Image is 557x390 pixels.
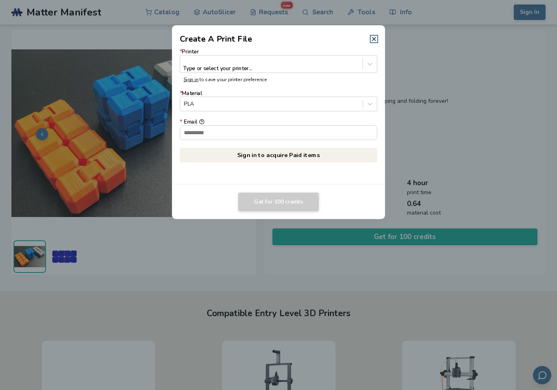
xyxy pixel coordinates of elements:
[238,193,319,211] button: Get for 100 credits
[183,66,306,72] div: Type or select your printer...
[183,76,198,82] a: Sign in
[183,77,373,82] p: to save your printer preference
[180,90,377,111] label: Material
[184,101,186,107] input: *MaterialPLA
[180,126,377,140] input: *Email
[180,119,377,125] div: Email
[180,148,377,162] a: Sign in to acquire Paid items
[180,49,377,73] label: Printer
[199,119,204,124] button: *Email
[180,33,252,45] h2: Create A Print File
[184,58,186,64] input: *PrinterType or select your printer...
